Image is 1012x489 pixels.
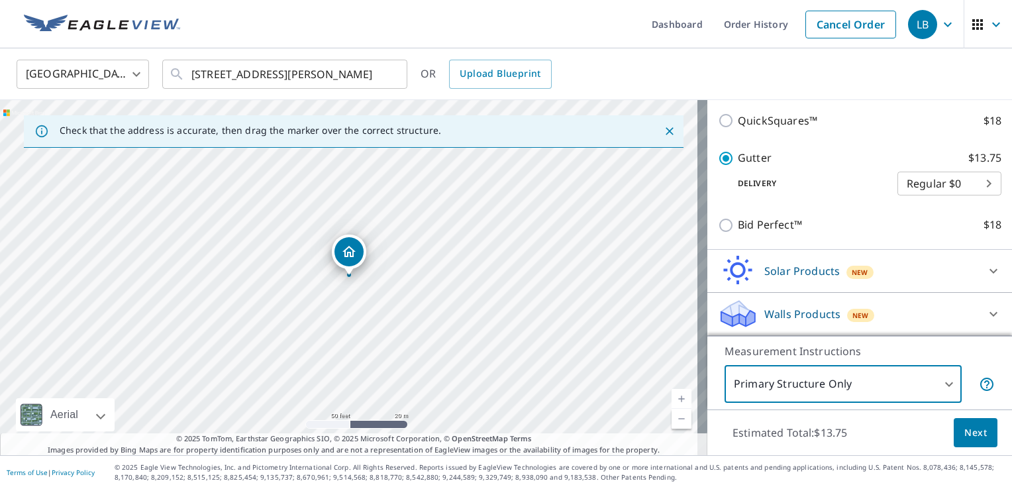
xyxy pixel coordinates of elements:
a: Terms of Use [7,468,48,477]
span: Your report will include only the primary structure on the property. For example, a detached gara... [979,376,995,392]
p: $18 [984,113,1001,129]
p: Walls Products [764,306,840,322]
span: © 2025 TomTom, Earthstar Geographics SIO, © 2025 Microsoft Corporation, © [176,433,532,445]
p: Measurement Instructions [725,343,995,359]
p: QuickSquares™ [738,113,817,129]
div: Walls ProductsNew [718,298,1001,330]
div: Dropped pin, building 1, Residential property, 5985 Woodsbend Dr Milford, OH 45150 [332,235,366,276]
div: Solar ProductsNew [718,255,1001,287]
p: Check that the address is accurate, then drag the marker over the correct structure. [60,125,441,136]
a: Terms [510,433,532,443]
a: Privacy Policy [52,468,95,477]
p: | [7,468,95,476]
div: Primary Structure Only [725,366,962,403]
a: Cancel Order [805,11,896,38]
span: New [852,310,869,321]
div: Regular $0 [897,165,1001,202]
span: New [852,267,868,278]
p: $13.75 [968,150,1001,166]
div: [GEOGRAPHIC_DATA] [17,56,149,93]
div: Aerial [16,398,115,431]
p: Solar Products [764,263,840,279]
a: Upload Blueprint [449,60,551,89]
p: $18 [984,217,1001,233]
div: LB [908,10,937,39]
a: Current Level 19, Zoom Out [672,409,691,429]
a: Current Level 19, Zoom In [672,389,691,409]
button: Close [661,123,678,140]
button: Next [954,418,997,448]
img: EV Logo [24,15,180,34]
div: OR [421,60,552,89]
p: Bid Perfect™ [738,217,802,233]
span: Upload Blueprint [460,66,540,82]
p: Estimated Total: $13.75 [722,418,858,447]
p: Delivery [718,178,897,190]
p: © 2025 Eagle View Technologies, Inc. and Pictometry International Corp. All Rights Reserved. Repo... [115,462,1005,482]
a: OpenStreetMap [452,433,507,443]
input: Search by address or latitude-longitude [191,56,380,93]
div: Aerial [46,398,82,431]
p: Gutter [738,150,772,166]
span: Next [964,425,987,441]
